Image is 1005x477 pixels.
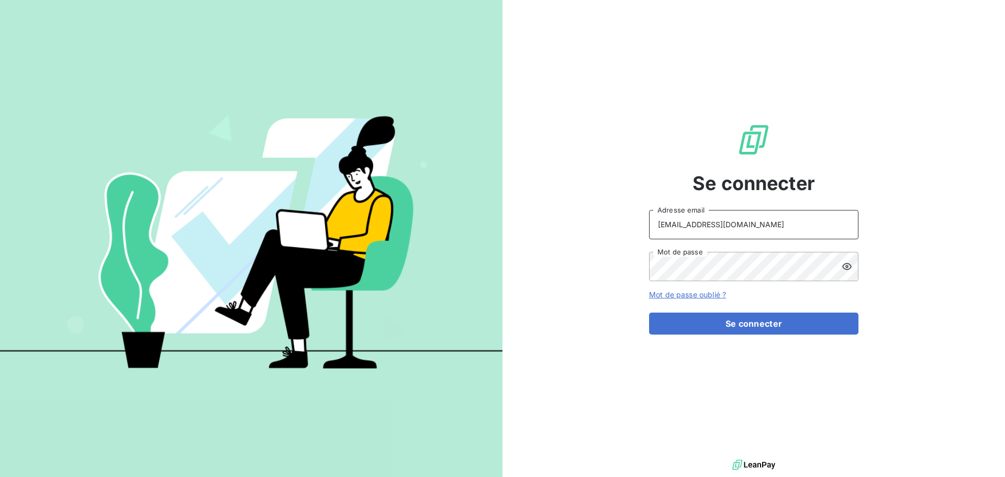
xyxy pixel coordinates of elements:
[649,313,858,335] button: Se connecter
[693,169,815,197] span: Se connecter
[649,290,726,299] a: Mot de passe oublié ?
[732,457,775,473] img: logo
[737,123,770,157] img: Logo LeanPay
[649,210,858,239] input: placeholder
